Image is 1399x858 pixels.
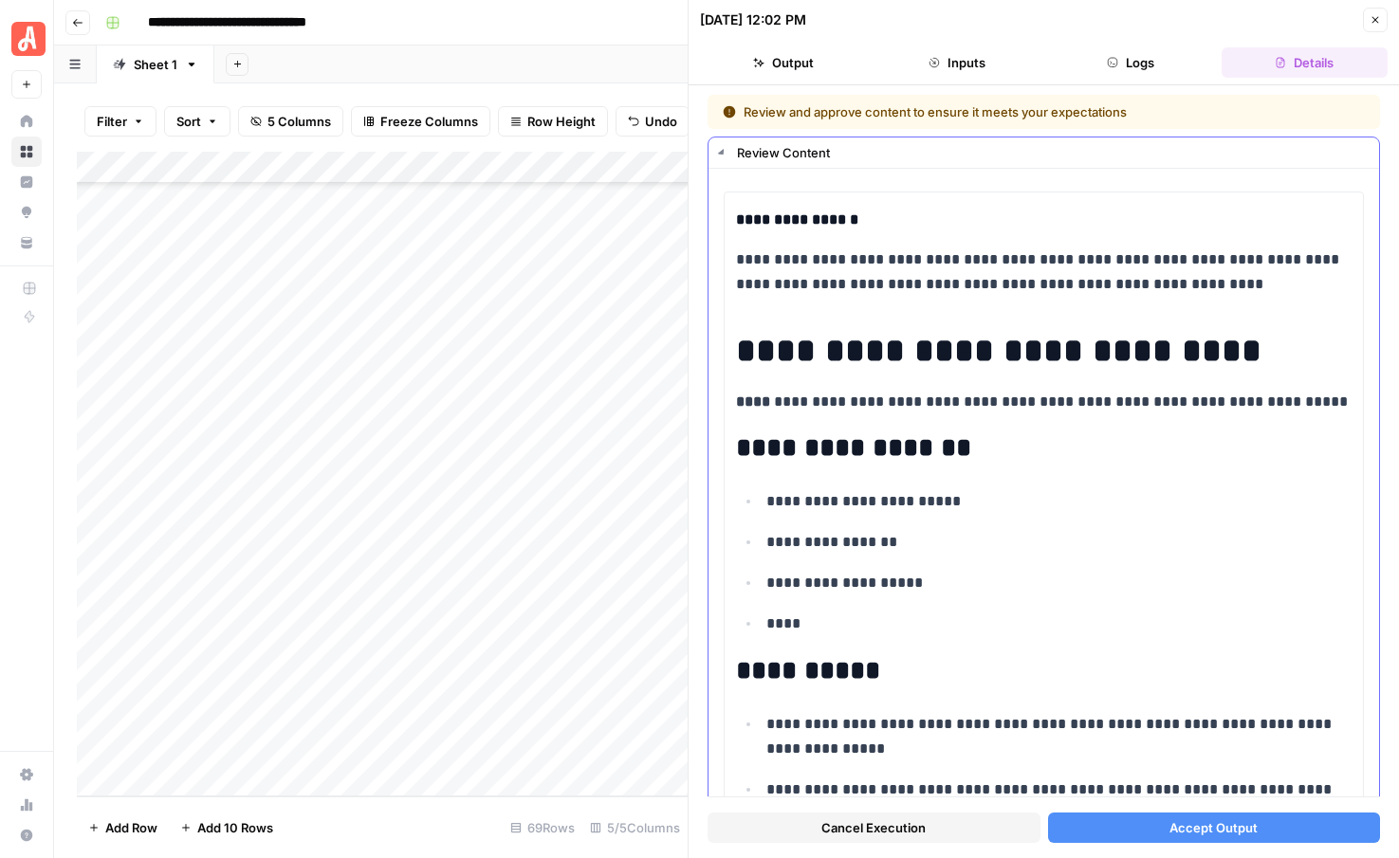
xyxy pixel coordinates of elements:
button: Details [1222,47,1388,78]
button: Help + Support [11,820,42,850]
span: Accept Output [1169,818,1258,837]
a: Opportunities [11,197,42,228]
button: Accept Output [1048,812,1381,843]
div: [DATE] 12:02 PM [700,10,806,29]
button: Add Row [77,812,169,843]
span: 5 Columns [267,112,331,131]
button: Review Content [709,137,1379,168]
img: Angi Logo [11,22,46,56]
span: Filter [97,112,127,131]
button: Cancel Execution [708,812,1040,843]
a: Sheet 1 [97,46,214,83]
span: Row Height [527,112,596,131]
button: Workspace: Angi [11,15,42,63]
button: Freeze Columns [351,106,490,137]
a: Home [11,106,42,137]
a: Usage [11,790,42,820]
button: Undo [616,106,690,137]
button: Add 10 Rows [169,812,285,843]
button: Output [700,47,866,78]
span: Add 10 Rows [197,818,273,837]
button: 5 Columns [238,106,343,137]
span: Sort [176,112,201,131]
div: Sheet 1 [134,55,177,74]
a: Your Data [11,228,42,258]
button: Inputs [874,47,1040,78]
button: Sort [164,106,230,137]
button: Filter [84,106,156,137]
div: 69 Rows [503,812,582,843]
div: Review and approve content to ensure it meets your expectations [723,102,1246,121]
span: Cancel Execution [821,818,926,837]
div: Review Content [737,143,1368,162]
button: Row Height [498,106,608,137]
a: Insights [11,167,42,197]
div: 5/5 Columns [582,812,688,843]
a: Browse [11,137,42,167]
button: Logs [1048,47,1214,78]
span: Add Row [105,818,157,837]
span: Undo [645,112,677,131]
a: Settings [11,759,42,790]
span: Freeze Columns [380,112,478,131]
